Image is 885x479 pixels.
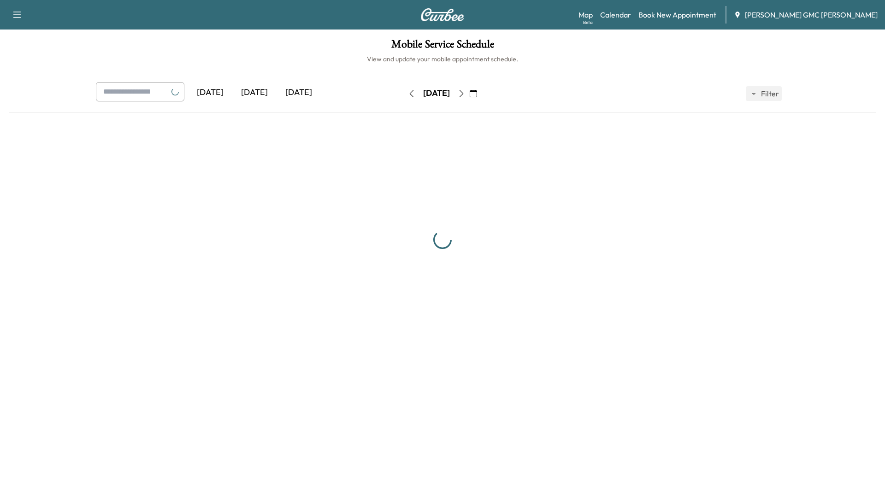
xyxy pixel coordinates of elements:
[277,82,321,103] div: [DATE]
[9,39,876,54] h1: Mobile Service Schedule
[420,8,465,21] img: Curbee Logo
[232,82,277,103] div: [DATE]
[746,86,782,101] button: Filter
[583,19,593,26] div: Beta
[578,9,593,20] a: MapBeta
[745,9,878,20] span: [PERSON_NAME] GMC [PERSON_NAME]
[600,9,631,20] a: Calendar
[638,9,716,20] a: Book New Appointment
[188,82,232,103] div: [DATE]
[9,54,876,64] h6: View and update your mobile appointment schedule.
[761,88,778,99] span: Filter
[423,88,450,99] div: [DATE]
